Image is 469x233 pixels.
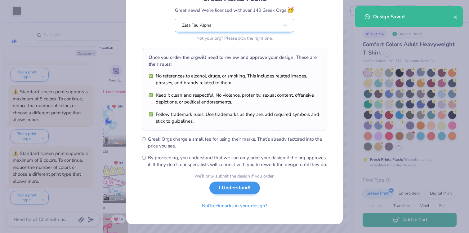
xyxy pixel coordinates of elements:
[149,73,320,86] li: No references to alcohol, drugs, or smoking. This includes related images, phrases, and brands re...
[149,92,320,105] li: Keep it clean and respectful. No violence, profanity, sexual content, offensive depictions, or po...
[209,182,260,194] button: I Understand!
[194,173,275,179] div: We’ll only submit the design if you order.
[149,111,320,125] li: Follow trademark rules. Use trademarks as they are, add required symbols and stick to guidelines.
[453,13,458,20] button: close
[148,154,327,168] span: By proceeding, you understand that we can only print your design if the org approves it. If they ...
[175,35,294,42] div: Not your org? Please pick the right one.
[148,136,327,149] span: Greek Orgs charge a small fee for using their marks. That’s already factored into the price you see.
[175,6,294,14] div: Great news! We’re licensed with over 140 Greek Orgs.
[373,13,453,20] div: Design Saved
[287,6,294,14] span: 🥳
[149,54,320,68] div: Once you order, the org will need to review and approve your design. These are their rules:
[197,200,273,212] button: NoGreekmarks in your design?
